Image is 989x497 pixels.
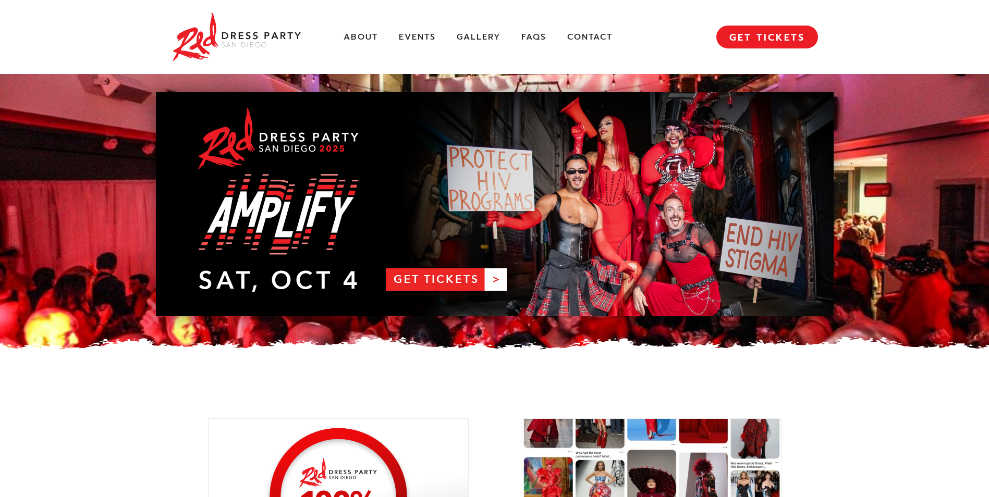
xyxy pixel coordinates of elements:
a: Contact [567,32,613,43]
a: Events [399,32,436,43]
a: Gallery [457,32,500,43]
img: Red Dress Party San Diego [172,10,302,64]
a: FAQs [521,32,546,43]
a: GET TICKETS [716,26,818,48]
a: About [344,32,378,43]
